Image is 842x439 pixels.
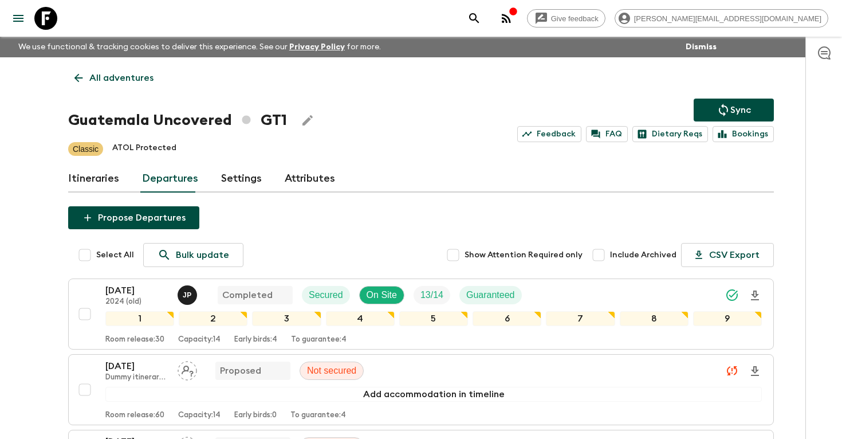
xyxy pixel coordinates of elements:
p: Early birds: 4 [234,335,277,344]
p: Capacity: 14 [178,335,221,344]
div: 6 [473,311,541,326]
div: [PERSON_NAME][EMAIL_ADDRESS][DOMAIN_NAME] [615,9,828,28]
p: Guaranteed [466,288,515,302]
p: On Site [367,288,397,302]
svg: Download Onboarding [748,289,762,303]
a: Departures [142,165,198,193]
button: Sync adventure departures to the booking engine [694,99,774,121]
div: 2 [179,311,247,326]
span: [PERSON_NAME][EMAIL_ADDRESS][DOMAIN_NAME] [628,14,828,23]
p: Proposed [220,364,261,378]
p: To guarantee: 4 [291,335,347,344]
p: Sync [730,103,751,117]
span: Show Attention Required only [465,249,583,261]
p: Capacity: 14 [178,411,221,420]
a: Dietary Reqs [632,126,708,142]
span: Julio Posadas [178,289,199,298]
p: Secured [309,288,343,302]
div: 9 [693,311,762,326]
p: ATOL Protected [112,142,176,156]
a: Bulk update [143,243,243,267]
p: We use functional & tracking cookies to deliver this experience. See our for more. [14,37,385,57]
div: 5 [399,311,468,326]
button: search adventures [463,7,486,30]
a: Give feedback [527,9,605,28]
div: 8 [620,311,688,326]
a: All adventures [68,66,160,89]
h1: Guatemala Uncovered GT1 [68,109,287,132]
a: Settings [221,165,262,193]
svg: Unable to sync - Check prices and secured [725,364,739,378]
span: Assign pack leader [178,364,197,374]
button: [DATE]Dummy itinerary - timestamp allocationsAssign pack leaderProposedNot securedAdd accommodati... [68,354,774,425]
p: [DATE] [105,359,168,373]
span: Select All [96,249,134,261]
span: Include Archived [610,249,676,261]
p: Dummy itinerary - timestamp allocations [105,373,168,382]
button: menu [7,7,30,30]
a: Itineraries [68,165,119,193]
a: Attributes [285,165,335,193]
button: Dismiss [683,39,719,55]
a: Privacy Policy [289,43,345,51]
p: Room release: 60 [105,411,164,420]
a: Feedback [517,126,581,142]
p: Early birds: 0 [234,411,277,420]
p: All adventures [89,71,154,85]
span: Give feedback [545,14,605,23]
div: Trip Fill [414,286,450,304]
p: Classic [73,143,99,155]
p: 13 / 14 [420,288,443,302]
div: Add accommodation in timeline [105,387,762,402]
a: Bookings [713,126,774,142]
p: 2024 (old) [105,297,168,307]
p: Completed [222,288,273,302]
p: [DATE] [105,284,168,297]
div: Secured [302,286,350,304]
p: Not secured [307,364,356,378]
button: Propose Departures [68,206,199,229]
div: 3 [252,311,321,326]
div: 4 [326,311,395,326]
button: Edit Adventure Title [296,109,319,132]
svg: Synced Successfully [725,288,739,302]
svg: Download Onboarding [748,364,762,378]
p: Bulk update [176,248,229,262]
div: On Site [359,286,404,304]
div: 1 [105,311,174,326]
div: Not secured [300,362,364,380]
button: [DATE]2024 (old)Julio PosadasCompletedSecuredOn SiteTrip FillGuaranteed123456789Room release:30Ca... [68,279,774,350]
a: FAQ [586,126,628,142]
div: 7 [546,311,615,326]
p: Room release: 30 [105,335,164,344]
button: CSV Export [681,243,774,267]
p: To guarantee: 4 [290,411,346,420]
